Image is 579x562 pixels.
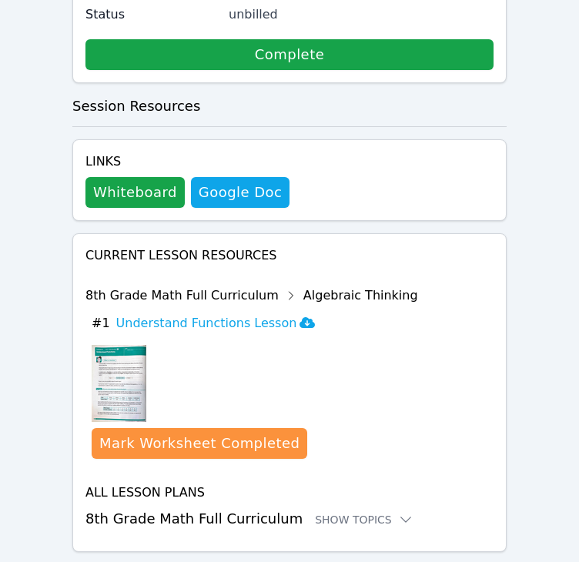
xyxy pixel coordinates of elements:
div: unbilled [229,5,494,24]
button: #1Understand Functions Lesson [92,314,418,333]
div: 8th Grade Math Full Curriculum Algebraic Thinking [85,283,418,308]
img: Understand Functions Lesson [92,345,146,422]
h4: All Lesson Plans [85,483,494,502]
h3: Understand Functions Lesson [116,314,316,333]
a: Complete [85,39,494,70]
h4: Current Lesson Resources [85,246,494,265]
button: Show Topics [315,512,413,527]
div: Mark Worksheet Completed [99,433,300,454]
button: Mark Worksheet Completed [92,428,307,459]
label: Status [85,5,219,24]
h4: Links [85,152,289,171]
h3: Session Resources [72,95,507,117]
span: # 1 [92,314,110,333]
h3: 8th Grade Math Full Curriculum [85,508,494,530]
button: Whiteboard [85,177,185,208]
a: Google Doc [191,177,289,208]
